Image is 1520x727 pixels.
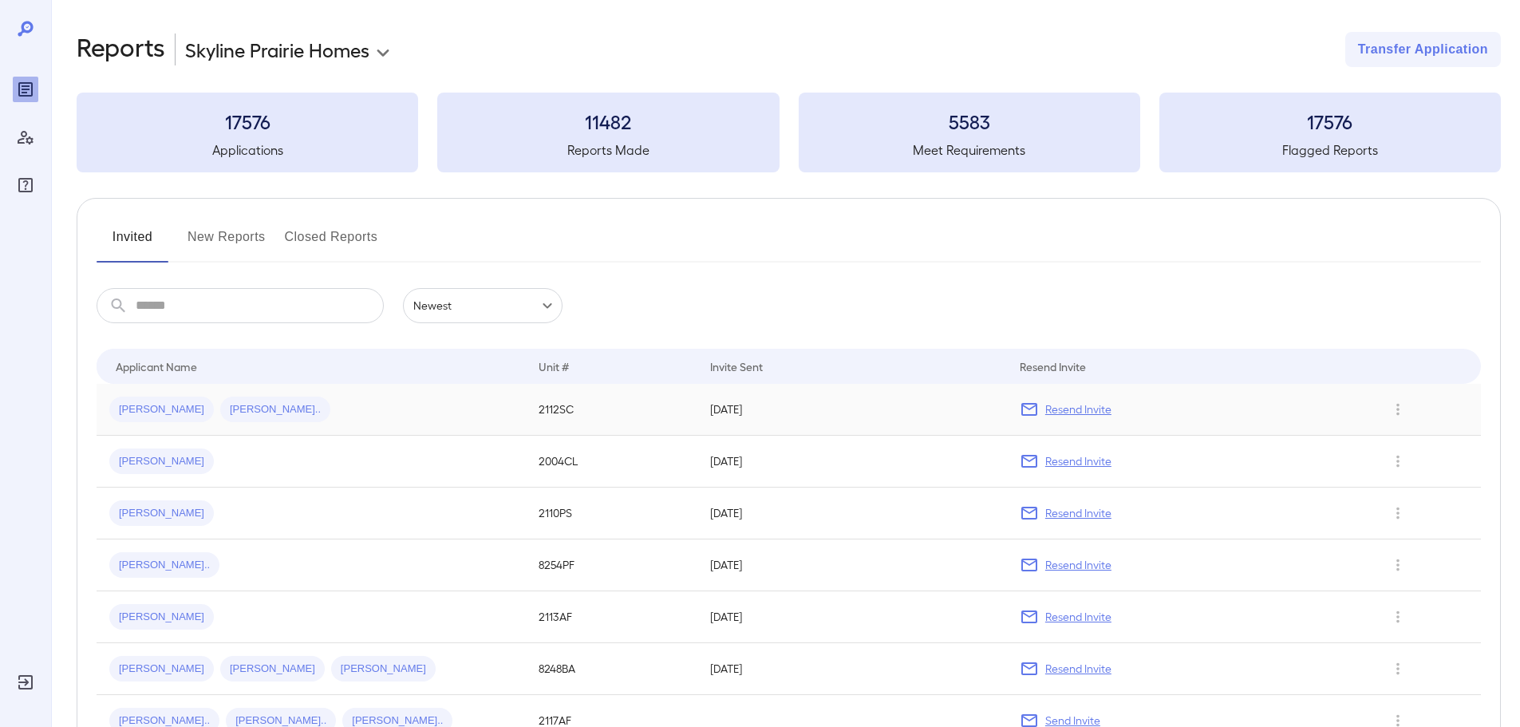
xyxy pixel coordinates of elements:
[1159,140,1501,160] h5: Flagged Reports
[13,124,38,150] div: Manage Users
[526,488,697,539] td: 2110PS
[1385,448,1411,474] button: Row Actions
[403,288,563,323] div: Newest
[526,643,697,695] td: 8248BA
[697,384,1006,436] td: [DATE]
[1385,500,1411,526] button: Row Actions
[1385,552,1411,578] button: Row Actions
[13,670,38,695] div: Log Out
[1159,109,1501,134] h3: 17576
[1045,401,1111,417] p: Resend Invite
[697,488,1006,539] td: [DATE]
[109,454,214,469] span: [PERSON_NAME]
[220,402,330,417] span: [PERSON_NAME]..
[109,558,219,573] span: [PERSON_NAME]..
[697,643,1006,695] td: [DATE]
[116,357,197,376] div: Applicant Name
[526,436,697,488] td: 2004CL
[185,37,369,62] p: Skyline Prairie Homes
[1045,453,1111,469] p: Resend Invite
[1385,397,1411,422] button: Row Actions
[1345,32,1501,67] button: Transfer Application
[697,436,1006,488] td: [DATE]
[1045,661,1111,677] p: Resend Invite
[437,109,779,134] h3: 11482
[220,662,325,677] span: [PERSON_NAME]
[331,662,436,677] span: [PERSON_NAME]
[77,32,165,67] h2: Reports
[1045,505,1111,521] p: Resend Invite
[799,140,1140,160] h5: Meet Requirements
[97,224,168,263] button: Invited
[710,357,763,376] div: Invite Sent
[1385,656,1411,682] button: Row Actions
[77,140,418,160] h5: Applications
[697,539,1006,591] td: [DATE]
[1045,557,1111,573] p: Resend Invite
[109,610,214,625] span: [PERSON_NAME]
[109,662,214,677] span: [PERSON_NAME]
[526,539,697,591] td: 8254PF
[77,109,418,134] h3: 17576
[697,591,1006,643] td: [DATE]
[285,224,378,263] button: Closed Reports
[799,109,1140,134] h3: 5583
[526,591,697,643] td: 2113AF
[1385,604,1411,630] button: Row Actions
[77,93,1501,172] summary: 17576Applications11482Reports Made5583Meet Requirements17576Flagged Reports
[188,224,266,263] button: New Reports
[1020,357,1086,376] div: Resend Invite
[109,402,214,417] span: [PERSON_NAME]
[539,357,569,376] div: Unit #
[13,77,38,102] div: Reports
[109,506,214,521] span: [PERSON_NAME]
[13,172,38,198] div: FAQ
[1045,609,1111,625] p: Resend Invite
[526,384,697,436] td: 2112SC
[437,140,779,160] h5: Reports Made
